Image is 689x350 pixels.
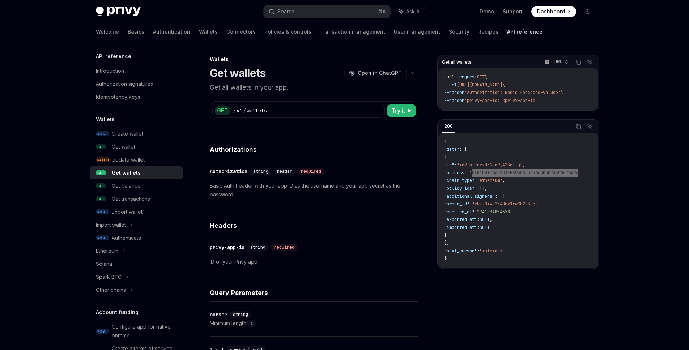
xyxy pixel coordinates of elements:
button: Try it [387,104,416,117]
p: cURL [551,59,562,65]
span: : [], [495,193,507,199]
span: "address" [444,170,467,176]
span: { [444,138,447,144]
span: \ [561,90,563,95]
div: v1 [237,107,242,114]
span: null [480,225,490,230]
a: User management [394,23,440,40]
span: : [454,162,457,168]
a: GETGet transactions [90,192,183,205]
button: Ask AI [585,122,595,131]
span: , [510,209,513,215]
div: Other chains [96,286,126,294]
button: Toggle dark mode [582,6,594,17]
span: "owner_id" [444,201,469,207]
span: } [444,232,447,238]
h4: Authorizations [210,145,418,154]
span: \ [485,74,487,80]
div: Wallets [210,56,418,63]
span: GET [96,144,106,150]
div: Get transactions [112,195,150,203]
div: Update wallet [112,155,145,164]
span: : [ [459,146,467,152]
span: Try it [391,106,405,115]
div: Configure app for native onramp [112,323,178,340]
div: Import wallet [96,221,126,229]
span: "0xF1DBff66C993EE895C8cb176c30b07A559d76496" [469,170,581,176]
a: POSTAuthenticate [90,231,183,244]
span: --request [454,74,477,80]
span: POST [96,131,109,137]
img: dark logo [96,7,141,17]
button: Open in ChatGPT [344,67,406,79]
span: GET [96,183,106,189]
div: Minimum length: [210,319,418,328]
div: GET [215,106,230,115]
a: Demo [480,8,494,15]
span: , [490,217,492,222]
div: required [298,168,324,175]
p: Basic Auth header with your app ID as the username and your app secret as the password. [210,182,418,199]
a: Support [503,8,523,15]
a: Idempotency keys [90,90,183,103]
span: "additional_signers" [444,193,495,199]
span: "chain_type" [444,178,475,183]
span: Dashboard [537,8,565,15]
span: } [444,256,447,261]
span: "ethereum" [477,178,502,183]
span: "next_cursor" [444,248,477,254]
h5: Account funding [96,308,139,317]
span: [URL][DOMAIN_NAME] [457,82,502,88]
span: "id2tptkqrxd39qo9j423etij" [457,162,523,168]
span: : [475,178,477,183]
button: Copy the contents from the code block [574,57,583,67]
a: GETGet wallets [90,166,183,179]
span: : [477,225,480,230]
span: { [444,154,447,160]
span: : [475,209,477,215]
div: Introduction [96,67,124,75]
div: Idempotency keys [96,93,140,101]
a: Transaction management [320,23,385,40]
span: PATCH [96,157,110,163]
a: Basics [128,23,144,40]
button: cURL [541,56,571,68]
div: / [243,107,246,114]
button: Search...⌘K [264,5,390,18]
a: PATCHUpdate wallet [90,153,183,166]
span: : [467,170,469,176]
code: 1 [247,320,256,327]
span: , [523,162,525,168]
span: "imported_at" [444,225,477,230]
h5: Wallets [96,115,115,124]
a: Authorization signatures [90,77,183,90]
span: 'Authorization: Basic <encoded-value>' [464,90,561,95]
a: Wallets [199,23,218,40]
p: Get all wallets in your app. [210,82,418,93]
a: GETGet balance [90,179,183,192]
span: --header [444,90,464,95]
span: "policy_ids" [444,185,475,191]
span: \ [502,82,505,88]
a: Policies & controls [264,23,311,40]
span: , [502,178,505,183]
span: : [477,248,480,254]
div: Authorization signatures [96,80,153,88]
div: Spark BTC [96,273,122,281]
span: "id" [444,162,454,168]
button: Ask AI [585,57,595,67]
h4: Headers [210,221,418,230]
h4: Query Parameters [210,288,418,298]
a: GETGet wallet [90,140,183,153]
a: POSTConfigure app for native onramp [90,320,183,342]
div: Search... [277,7,298,16]
span: string [253,168,268,174]
a: Welcome [96,23,119,40]
span: : [469,201,472,207]
h5: API reference [96,52,131,61]
a: Connectors [226,23,256,40]
span: , [538,201,540,207]
div: Get wallet [112,142,135,151]
span: : [], [475,185,487,191]
button: Ask AI [394,5,426,18]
